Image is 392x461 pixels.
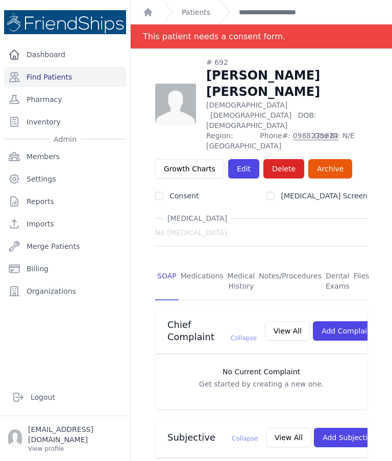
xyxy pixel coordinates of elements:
[4,191,126,212] a: Reports
[179,263,226,300] a: Medications
[228,159,259,178] a: Edit
[8,424,122,453] a: [EMAIL_ADDRESS][DOMAIN_NAME] View profile
[314,131,367,151] span: Gov ID: N/E
[314,428,385,447] button: Add Subjective
[4,67,126,87] a: Find Patients
[8,387,122,407] a: Logout
[163,213,231,223] span: [MEDICAL_DATA]
[50,134,81,144] span: Admin
[28,424,122,445] p: [EMAIL_ADDRESS][DOMAIN_NAME]
[165,367,357,377] h3: No Current Complaint
[131,24,392,49] div: Notification
[155,263,179,300] a: SOAP
[4,214,126,234] a: Imports
[226,263,257,300] a: Medical History
[265,321,310,341] button: View All
[206,57,367,67] div: # 692
[155,263,367,300] nav: Tabs
[167,431,258,444] h3: Subjective
[4,10,126,34] img: Medical Missions EMR
[165,379,357,389] p: Get started by creating a new one.
[169,192,199,200] label: Consent
[155,159,224,178] a: Growth Charts
[4,89,126,110] a: Pharmacy
[4,169,126,189] a: Settings
[206,100,367,131] p: [DEMOGRAPHIC_DATA]
[28,445,122,453] p: View profile
[352,263,372,300] a: Files
[266,428,311,447] button: View All
[143,24,285,48] div: This patient needs a consent form.
[4,236,126,257] a: Merge Patients
[4,146,126,167] a: Members
[281,192,367,200] label: [MEDICAL_DATA] Screen
[206,67,367,100] h1: [PERSON_NAME] [PERSON_NAME]
[232,435,258,442] span: Collapse
[155,227,227,238] span: No [MEDICAL_DATA]
[4,281,126,301] a: Organizations
[263,159,304,178] button: Delete
[206,131,254,151] span: Region: [GEOGRAPHIC_DATA]
[182,7,210,17] a: Patients
[4,44,126,65] a: Dashboard
[257,263,324,300] a: Notes/Procedures
[4,112,126,132] a: Inventory
[308,159,352,178] a: Archive
[4,259,126,279] a: Billing
[260,131,307,151] span: Phone#:
[210,111,291,119] span: [DEMOGRAPHIC_DATA]
[231,335,257,342] span: Collapse
[167,319,257,343] h3: Chief Complaint
[313,321,383,341] button: Add Complaint
[155,84,196,124] img: person-242608b1a05df3501eefc295dc1bc67a.jpg
[324,263,352,300] a: Dental Exams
